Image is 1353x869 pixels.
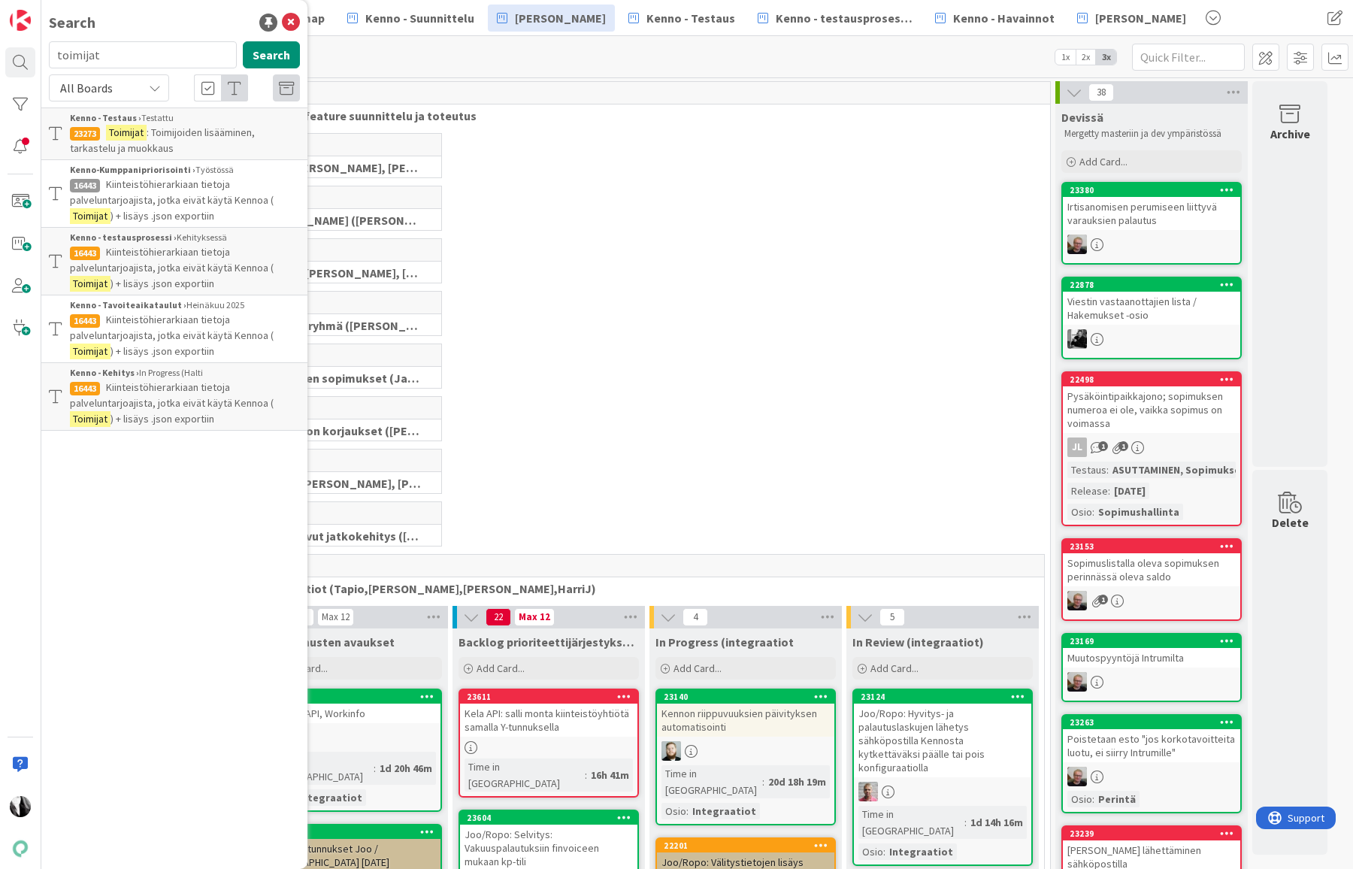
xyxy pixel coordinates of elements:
[41,107,307,160] a: Kenno - Testaus ›Testattu23273Toimijat: Toimijoiden lisääminen, tarkastelu ja muokkaus
[1063,329,1240,349] div: KM
[270,692,440,702] div: 23547
[1063,197,1240,230] div: Irtisanomisen perumiseen liittyvä varauksien palautus
[258,476,422,491] span: Viekas (Samuli, Saara, Mika, Pirjo, Keijo, TommiHä, Rasmus)
[1063,386,1240,433] div: Pysäköintipaikkajono; sopimuksen numeroa ei ole, vaikka sopimus on voimassa
[465,758,585,792] div: Time in [GEOGRAPHIC_DATA]
[258,213,422,228] span: Halti (Sebastian, VilleH, Riikka, Antti, MikkoV, PetriH, PetriM)
[263,704,440,723] div: Service-API, Workinfo
[1063,373,1240,433] div: 22498Pysäköintipaikkajono; sopimuksen numeroa ei ole, vaikka sopimus on voimassa
[70,179,100,192] div: 16443
[1079,155,1127,168] span: Add Card...
[10,838,31,859] img: avatar
[70,313,274,342] span: Kiinteistöhierarkiaan tietoja palveluntarjoajista, jotka eivät käytä Kennoa (
[1092,791,1094,807] span: :
[1098,595,1108,604] span: 1
[686,803,689,819] span: :
[1063,672,1240,692] div: JH
[587,767,633,783] div: 16h 41m
[657,839,834,852] div: 22201
[854,690,1031,777] div: 23124Joo/Ropo: Hyvitys- ja palautuslaskujen lähetys sähköpostilla Kennosta kytkettäväksi päälle t...
[1067,591,1087,610] img: JH
[1110,483,1149,499] div: [DATE]
[338,5,483,32] a: Kenno - Suunnittelu
[106,125,147,141] mark: Toimijat
[1270,125,1310,143] div: Archive
[70,111,300,125] div: Testattu
[1063,292,1240,325] div: Viestin vastaanottajien lista / Hakemukset -osio
[270,827,440,837] div: 22545
[1067,329,1087,349] img: KM
[1063,634,1240,648] div: 23169
[70,276,110,292] mark: Toimijat
[1063,767,1240,786] div: JH
[477,662,525,675] span: Add Card...
[110,344,214,358] span: ) + lisäys .json exportiin
[854,704,1031,777] div: Joo/Ropo: Hyvitys- ja palautuslaskujen lähetys sähköpostilla Kennosta kytkettäväksi päälle tai po...
[1067,438,1087,457] div: JL
[854,690,1031,704] div: 23124
[1063,634,1240,668] div: 23169Muutospyyntöjä Intrumilta
[870,662,919,675] span: Add Card...
[953,9,1055,27] span: Kenno - Havainnot
[376,760,436,777] div: 1d 20h 46m
[1109,462,1249,478] div: ASUTTAMINEN, Sopimukset
[1070,280,1240,290] div: 22878
[1055,50,1076,65] span: 1x
[258,318,422,333] span: Laskutusryhmä (Antti, Keijo)
[858,806,964,839] div: Time in [GEOGRAPHIC_DATA]
[486,608,511,626] span: 22
[1132,44,1245,71] input: Quick Filter...
[70,112,141,123] b: Kenno - Testaus ›
[964,814,967,831] span: :
[1063,729,1240,762] div: Poistetaan esto "jos korkotavoitteita luotu, ei siirry Intrumille"
[110,209,214,223] span: ) + lisäys .json exportiin
[295,789,366,806] div: Integraatiot
[1063,183,1240,197] div: 23380
[70,247,100,260] div: 16443
[1118,441,1128,451] span: 1
[1070,374,1240,385] div: 22498
[243,41,300,68] button: Search
[1063,553,1240,586] div: Sopimuslistalla oleva sopimuksen perinnässä oleva saldo
[657,690,834,704] div: 23140
[883,843,885,860] span: :
[252,108,1031,123] span: Tekninen feature suunnittelu ja toteutus
[41,160,307,227] a: Kenno-Kumppanipriorisointi ›Työstössä16443Kiinteistöhierarkiaan tietoja palveluntarjoajista, jotk...
[70,411,110,427] mark: Toimijat
[70,344,110,359] mark: Toimijat
[1070,185,1240,195] div: 23380
[1064,128,1239,140] p: Mergetty masteriin ja dev ympäristössä
[1272,513,1309,531] div: Delete
[967,814,1027,831] div: 1d 14h 16m
[460,811,637,825] div: 23604
[10,10,31,31] img: Visit kanbanzone.com
[515,9,606,27] span: [PERSON_NAME]
[664,840,834,851] div: 22201
[1067,767,1087,786] img: JH
[1076,50,1096,65] span: 2x
[585,767,587,783] span: :
[70,208,110,224] mark: Toimijat
[1070,636,1240,646] div: 23169
[1098,441,1108,451] span: 1
[764,774,830,790] div: 20d 18h 19m
[1063,716,1240,729] div: 23263
[683,608,708,626] span: 4
[1063,827,1240,840] div: 23239
[1094,791,1140,807] div: Perintä
[263,728,440,747] div: MK
[467,813,637,823] div: 23604
[657,690,834,737] div: 23140Kennon riippuvuuksien päivityksen automatisointi
[1063,235,1240,254] div: JH
[70,245,274,274] span: Kiinteistöhierarkiaan tietoja palveluntarjoajista, jotka eivät käytä Kennoa (
[70,382,100,395] div: 16443
[258,160,422,175] span: Core (Pasi, Jussi, JaakkoHä, Jyri, Leo, MikkoK, Väinö, MattiH)
[467,692,637,702] div: 23611
[258,581,1025,596] span: Integraatiot (Tapio,Santeri,Marko,HarriJ)
[1063,540,1240,586] div: 23153Sopimuslistalla oleva sopimuksen perinnässä oleva saldo
[1067,791,1092,807] div: Osio
[1106,462,1109,478] span: :
[374,760,376,777] span: :
[70,126,255,155] span: : Toimijoiden lisääminen, tarkastelu ja muokkaus
[70,163,300,177] div: Työstössä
